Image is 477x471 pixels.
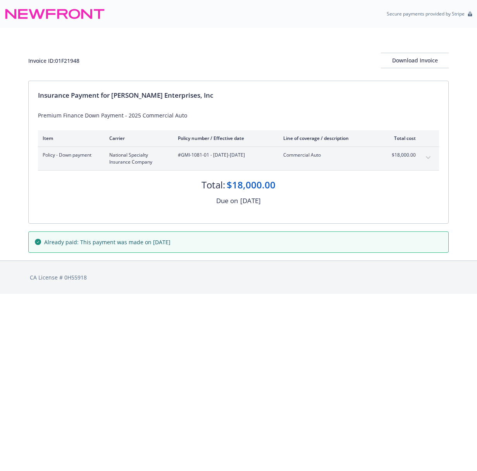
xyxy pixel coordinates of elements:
[38,147,439,170] div: Policy - Down paymentNational Specialty Insurance Company#GMI-1081-01 - [DATE]-[DATE]Commercial A...
[283,152,374,159] span: Commercial Auto
[38,111,439,119] div: Premium Finance Down Payment - 2025 Commercial Auto
[387,152,416,159] span: $18,000.00
[28,57,79,65] div: Invoice ID: 01F21948
[178,135,271,141] div: Policy number / Effective date
[283,135,374,141] div: Line of coverage / description
[109,135,165,141] div: Carrier
[216,196,238,206] div: Due on
[387,135,416,141] div: Total cost
[109,152,165,166] span: National Specialty Insurance Company
[201,178,225,192] div: Total:
[38,90,439,100] div: Insurance Payment for [PERSON_NAME] Enterprises, Inc
[227,178,276,192] div: $18,000.00
[178,152,271,159] span: #GMI-1081-01 - [DATE]-[DATE]
[43,152,97,159] span: Policy - Down payment
[240,196,261,206] div: [DATE]
[43,135,97,141] div: Item
[381,53,449,68] button: Download Invoice
[30,273,447,281] div: CA License # 0H55918
[387,10,465,17] p: Secure payments provided by Stripe
[422,152,434,164] button: expand content
[44,238,170,246] span: Already paid: This payment was made on [DATE]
